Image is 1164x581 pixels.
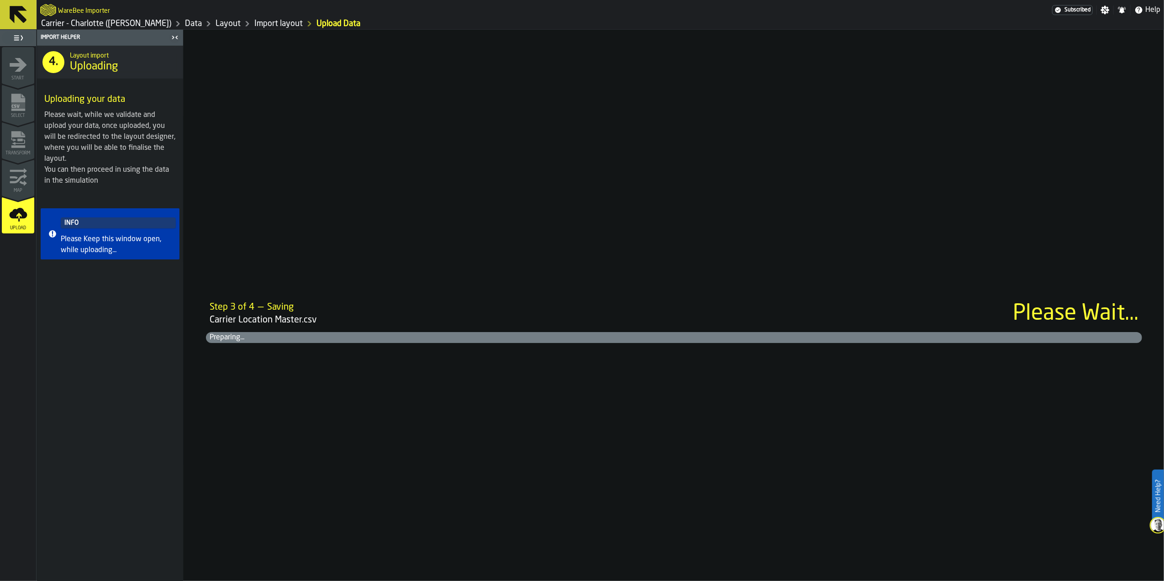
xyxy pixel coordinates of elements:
label: button-toggle-Settings [1097,5,1113,15]
div: Menu Subscription [1052,5,1093,15]
a: link-to-/wh/i/e074fb63-00ea-4531-a7c9-ea0a191b3e4f/designer [216,19,241,29]
a: link-to-/wh/i/e074fb63-00ea-4531-a7c9-ea0a191b3e4f/import/layout/ [254,19,303,29]
span: Help [1145,5,1160,16]
div: — [258,301,263,314]
div: alert-Please Keep this window open, while uploading... [41,208,179,259]
li: menu Upload [2,197,34,233]
label: Need Help? [1153,470,1163,522]
label: button-toggle-Toggle Full Menu [2,32,34,44]
li: menu Map [2,159,34,196]
span: Uploading [70,59,118,74]
div: Please wait, while we validate and upload your data, once uploaded, you will be redirected to the... [44,110,176,164]
span: Carrier Location Master.csv [210,314,1013,327]
span: Select [2,113,34,118]
li: menu Transform [2,122,34,158]
div: Saving [267,301,294,314]
a: link-to-/wh/i/e074fb63-00ea-4531-a7c9-ea0a191b3e4f [41,19,171,29]
div: You can then proceed in using the data in the simulation [44,164,176,186]
label: button-toggle-Close me [169,32,181,43]
h3: Uploading your data [44,93,176,106]
li: menu Start [2,47,34,84]
h2: Sub Title [70,50,176,59]
span: Start [2,76,34,81]
span: Please Wait... [1013,303,1138,325]
span: Subscribed [1064,7,1090,13]
div: title-Uploading [37,46,183,79]
h2: Sub Title [58,5,110,15]
span: Upload [2,226,34,231]
div: Import Helper [39,34,169,41]
a: link-to-/wh/i/e074fb63-00ea-4531-a7c9-ea0a191b3e4f/data [185,19,202,29]
a: logo-header [40,2,56,18]
div: INFO [61,217,176,228]
span: Map [2,188,34,193]
div: Step 3 of 4 [210,301,254,314]
div: 4. [42,51,64,73]
a: link-to-/wh/i/e074fb63-00ea-4531-a7c9-ea0a191b3e4f/import/layout [316,19,360,29]
li: menu Select [2,85,34,121]
label: button-toggle-Help [1131,5,1164,16]
div: Please Keep this window open, while uploading... [61,234,176,256]
a: link-to-/wh/i/e074fb63-00ea-4531-a7c9-ea0a191b3e4f/settings/billing [1052,5,1093,15]
header: Import Helper [37,30,183,46]
div: ProgressBar [206,297,1142,343]
span: Transform [2,151,34,156]
span: Preparing... [206,332,213,343]
label: button-toggle-Notifications [1114,5,1130,15]
nav: Breadcrumb [40,18,600,29]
